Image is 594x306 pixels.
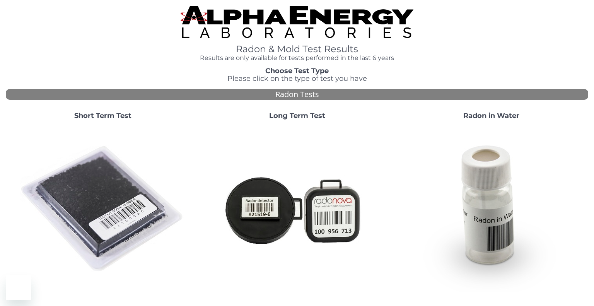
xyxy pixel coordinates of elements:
[408,126,574,292] img: RadoninWater.jpg
[214,126,380,292] img: Radtrak2vsRadtrak3.jpg
[6,89,588,100] div: Radon Tests
[269,111,325,120] strong: Long Term Test
[181,55,413,62] h4: Results are only available for tests performed in the last 6 years
[20,126,186,292] img: ShortTerm.jpg
[227,74,367,83] span: Please click on the type of test you have
[6,275,31,300] iframe: Button to launch messaging window
[74,111,131,120] strong: Short Term Test
[463,111,519,120] strong: Radon in Water
[181,44,413,54] h1: Radon & Mold Test Results
[181,6,413,38] img: TightCrop.jpg
[265,67,329,75] strong: Choose Test Type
